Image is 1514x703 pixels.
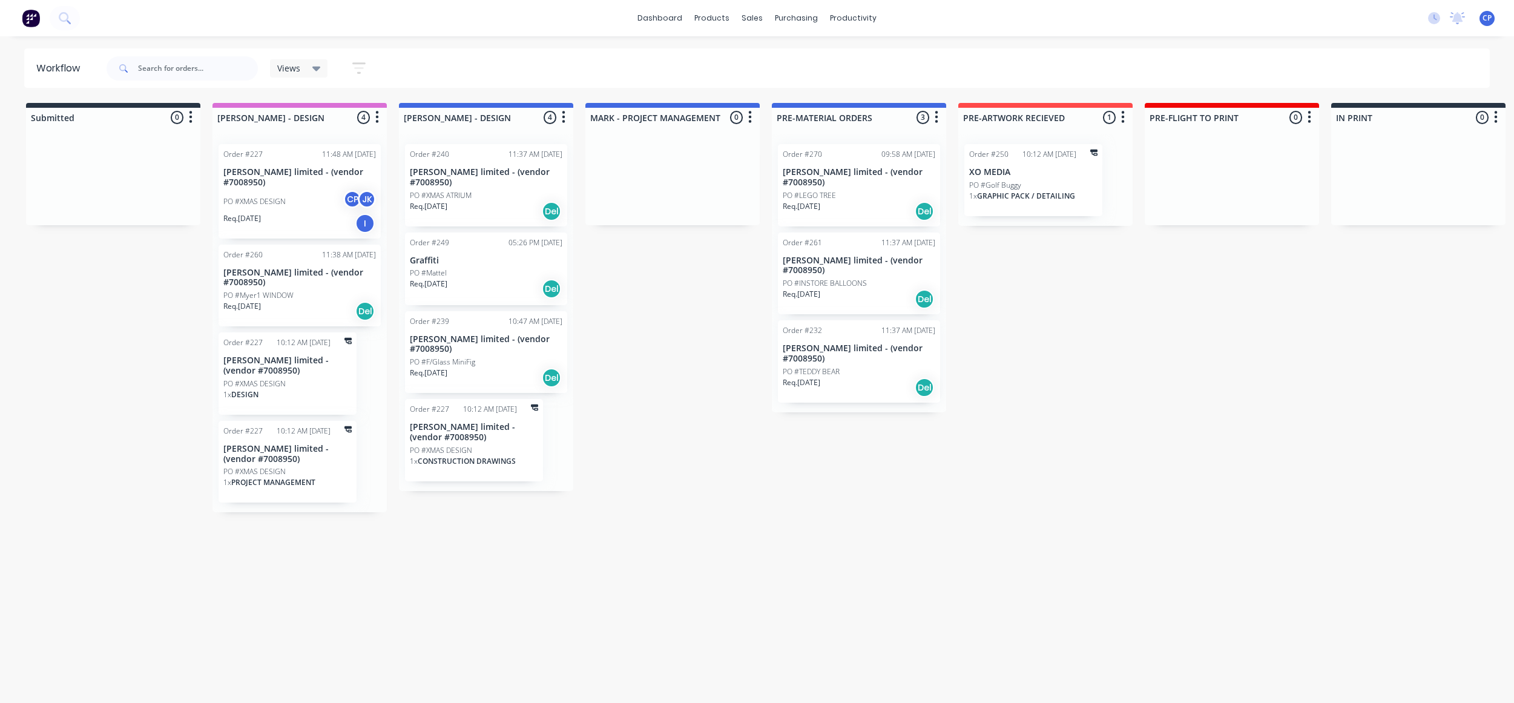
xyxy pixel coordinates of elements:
[223,249,263,260] div: Order #260
[509,316,562,327] div: 10:47 AM [DATE]
[410,422,538,443] p: [PERSON_NAME] limited - (vendor #7008950)
[688,9,736,27] div: products
[783,289,820,300] p: Req. [DATE]
[783,278,867,289] p: PO #INSTORE BALLOONS
[410,279,447,289] p: Req. [DATE]
[881,149,935,160] div: 09:58 AM [DATE]
[769,9,824,27] div: purchasing
[410,256,562,266] p: Graffiti
[542,368,561,388] div: Del
[277,62,300,74] span: Views
[783,343,935,364] p: [PERSON_NAME] limited - (vendor #7008950)
[542,279,561,299] div: Del
[969,191,977,201] span: 1 x
[223,213,261,224] p: Req. [DATE]
[410,190,472,201] p: PO #XMAS ATRIUM
[223,477,231,487] span: 1 x
[231,477,315,487] span: PROJECT MANAGEMENT
[783,325,822,336] div: Order #232
[223,378,286,389] p: PO #XMAS DESIGN
[410,357,475,368] p: PO #F/Glass MiniFig
[824,9,883,27] div: productivity
[977,191,1075,201] span: GRAPHIC PACK / DETAILING
[969,167,1098,177] p: XO MEDIA
[219,332,357,415] div: Order #22710:12 AM [DATE][PERSON_NAME] limited - (vendor #7008950)PO #XMAS DESIGN1xDESIGN
[410,334,562,355] p: [PERSON_NAME] limited - (vendor #7008950)
[223,466,286,477] p: PO #XMAS DESIGN
[219,144,381,239] div: Order #22711:48 AM [DATE][PERSON_NAME] limited - (vendor #7008950)PO #XMAS DESIGNCPJKReq.[DATE]I
[783,256,935,276] p: [PERSON_NAME] limited - (vendor #7008950)
[343,190,361,208] div: CP
[881,325,935,336] div: 11:37 AM [DATE]
[410,237,449,248] div: Order #249
[223,337,263,348] div: Order #227
[223,268,376,288] p: [PERSON_NAME] limited - (vendor #7008950)
[509,149,562,160] div: 11:37 AM [DATE]
[1483,13,1492,24] span: CP
[410,404,449,415] div: Order #227
[778,320,940,403] div: Order #23211:37 AM [DATE][PERSON_NAME] limited - (vendor #7008950)PO #TEDDY BEARReq.[DATE]Del
[223,149,263,160] div: Order #227
[322,249,376,260] div: 11:38 AM [DATE]
[778,144,940,226] div: Order #27009:58 AM [DATE][PERSON_NAME] limited - (vendor #7008950)PO #LEGO TREEReq.[DATE]Del
[405,311,567,394] div: Order #23910:47 AM [DATE][PERSON_NAME] limited - (vendor #7008950)PO #F/Glass MiniFigReq.[DATE]Del
[223,196,286,207] p: PO #XMAS DESIGN
[410,368,447,378] p: Req. [DATE]
[231,389,258,400] span: DESIGN
[219,245,381,327] div: Order #26011:38 AM [DATE][PERSON_NAME] limited - (vendor #7008950)PO #Myer1 WINDOWReq.[DATE]Del
[223,301,261,312] p: Req. [DATE]
[783,167,935,188] p: [PERSON_NAME] limited - (vendor #7008950)
[223,167,376,188] p: [PERSON_NAME] limited - (vendor #7008950)
[783,149,822,160] div: Order #270
[277,426,331,437] div: 10:12 AM [DATE]
[410,445,472,456] p: PO #XMAS DESIGN
[223,355,352,376] p: [PERSON_NAME] limited - (vendor #7008950)
[223,426,263,437] div: Order #227
[358,190,376,208] div: JK
[355,214,375,233] div: I
[410,167,562,188] p: [PERSON_NAME] limited - (vendor #7008950)
[783,237,822,248] div: Order #261
[969,180,1021,191] p: PO #Golf Buggy
[509,237,562,248] div: 05:26 PM [DATE]
[783,190,836,201] p: PO #LEGO TREE
[783,366,840,377] p: PO #TEDDY BEAR
[223,290,294,301] p: PO #Myer1 WINDOW
[783,201,820,212] p: Req. [DATE]
[405,233,567,305] div: Order #24905:26 PM [DATE]GraffitiPO #MattelReq.[DATE]Del
[410,268,447,279] p: PO #Mattel
[322,149,376,160] div: 11:48 AM [DATE]
[418,456,516,466] span: CONSTRUCTION DRAWINGS
[915,202,934,221] div: Del
[881,237,935,248] div: 11:37 AM [DATE]
[410,456,418,466] span: 1 x
[277,337,331,348] div: 10:12 AM [DATE]
[36,61,86,76] div: Workflow
[915,378,934,397] div: Del
[736,9,769,27] div: sales
[22,9,40,27] img: Factory
[405,399,543,481] div: Order #22710:12 AM [DATE][PERSON_NAME] limited - (vendor #7008950)PO #XMAS DESIGN1xCONSTRUCTION D...
[969,149,1009,160] div: Order #250
[219,421,357,503] div: Order #22710:12 AM [DATE][PERSON_NAME] limited - (vendor #7008950)PO #XMAS DESIGN1xPROJECT MANAGE...
[355,302,375,321] div: Del
[410,201,447,212] p: Req. [DATE]
[542,202,561,221] div: Del
[223,389,231,400] span: 1 x
[410,149,449,160] div: Order #240
[915,289,934,309] div: Del
[405,144,567,226] div: Order #24011:37 AM [DATE][PERSON_NAME] limited - (vendor #7008950)PO #XMAS ATRIUMReq.[DATE]Del
[783,377,820,388] p: Req. [DATE]
[410,316,449,327] div: Order #239
[631,9,688,27] a: dashboard
[1022,149,1076,160] div: 10:12 AM [DATE]
[138,56,258,81] input: Search for orders...
[223,444,352,464] p: [PERSON_NAME] limited - (vendor #7008950)
[463,404,517,415] div: 10:12 AM [DATE]
[964,144,1102,216] div: Order #25010:12 AM [DATE]XO MEDIAPO #Golf Buggy1xGRAPHIC PACK / DETAILING
[778,233,940,315] div: Order #26111:37 AM [DATE][PERSON_NAME] limited - (vendor #7008950)PO #INSTORE BALLOONSReq.[DATE]Del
